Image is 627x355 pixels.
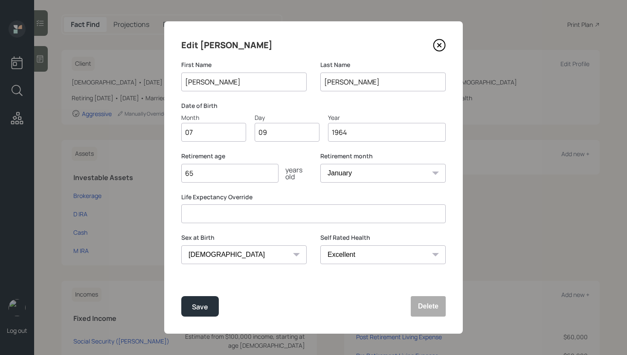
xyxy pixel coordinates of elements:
label: Retirement age [181,152,307,160]
label: Life Expectancy Override [181,193,446,201]
label: Last Name [320,61,446,69]
label: First Name [181,61,307,69]
h4: Edit [PERSON_NAME] [181,38,273,52]
input: Month [181,123,246,142]
label: Date of Birth [181,102,446,110]
input: Day [255,123,319,142]
div: Year [328,113,446,122]
label: Sex at Birth [181,233,307,242]
div: Month [181,113,246,122]
label: Retirement month [320,152,446,160]
div: Day [255,113,319,122]
input: Year [328,123,446,142]
button: Save [181,296,219,317]
div: Save [192,301,208,313]
label: Self Rated Health [320,233,446,242]
button: Delete [411,296,446,317]
div: years old [279,166,307,180]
